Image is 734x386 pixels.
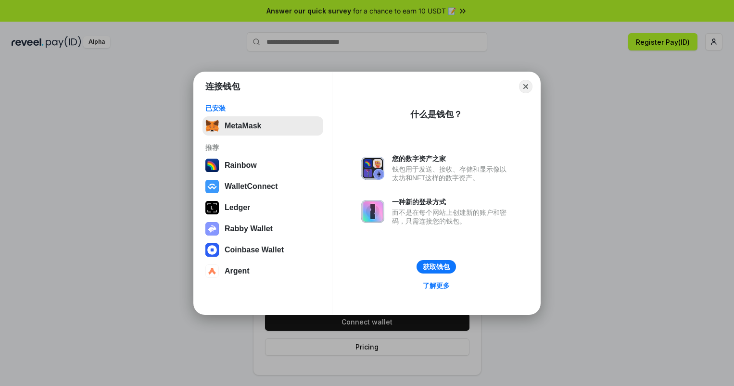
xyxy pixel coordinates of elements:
button: Rabby Wallet [202,219,323,238]
div: 了解更多 [423,281,450,290]
button: Coinbase Wallet [202,240,323,260]
img: svg+xml,%3Csvg%20width%3D%2228%22%20height%3D%2228%22%20viewBox%3D%220%200%2028%2028%22%20fill%3D... [205,264,219,278]
button: Close [519,80,532,93]
div: Rabby Wallet [225,224,273,233]
div: 钱包用于发送、接收、存储和显示像以太坊和NFT这样的数字资产。 [392,165,511,182]
button: WalletConnect [202,177,323,196]
img: svg+xml,%3Csvg%20xmlns%3D%22http%3A%2F%2Fwww.w3.org%2F2000%2Fsvg%22%20fill%3D%22none%22%20viewBox... [361,200,384,223]
div: 而不是在每个网站上创建新的账户和密码，只需连接您的钱包。 [392,208,511,225]
div: WalletConnect [225,182,278,191]
img: svg+xml,%3Csvg%20fill%3D%22none%22%20height%3D%2233%22%20viewBox%3D%220%200%2035%2033%22%20width%... [205,119,219,133]
h1: 连接钱包 [205,81,240,92]
div: Rainbow [225,161,257,170]
div: MetaMask [225,122,261,130]
img: svg+xml,%3Csvg%20width%3D%2228%22%20height%3D%2228%22%20viewBox%3D%220%200%2028%2028%22%20fill%3D... [205,243,219,257]
div: Ledger [225,203,250,212]
img: svg+xml,%3Csvg%20xmlns%3D%22http%3A%2F%2Fwww.w3.org%2F2000%2Fsvg%22%20width%3D%2228%22%20height%3... [205,201,219,214]
div: 什么是钱包？ [410,109,462,120]
img: svg+xml,%3Csvg%20xmlns%3D%22http%3A%2F%2Fwww.w3.org%2F2000%2Fsvg%22%20fill%3D%22none%22%20viewBox... [361,157,384,180]
div: Argent [225,267,250,275]
div: 已安装 [205,104,320,112]
a: 了解更多 [417,279,456,292]
button: MetaMask [202,116,323,136]
div: 推荐 [205,143,320,152]
div: 一种新的登录方式 [392,198,511,206]
button: Rainbow [202,156,323,175]
div: Coinbase Wallet [225,246,284,254]
div: 您的数字资产之家 [392,154,511,163]
img: svg+xml,%3Csvg%20width%3D%22120%22%20height%3D%22120%22%20viewBox%3D%220%200%20120%20120%22%20fil... [205,159,219,172]
img: svg+xml,%3Csvg%20width%3D%2228%22%20height%3D%2228%22%20viewBox%3D%220%200%2028%2028%22%20fill%3D... [205,180,219,193]
button: Argent [202,261,323,281]
button: Ledger [202,198,323,217]
img: svg+xml,%3Csvg%20xmlns%3D%22http%3A%2F%2Fwww.w3.org%2F2000%2Fsvg%22%20fill%3D%22none%22%20viewBox... [205,222,219,236]
div: 获取钱包 [423,262,450,271]
button: 获取钱包 [417,260,456,274]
